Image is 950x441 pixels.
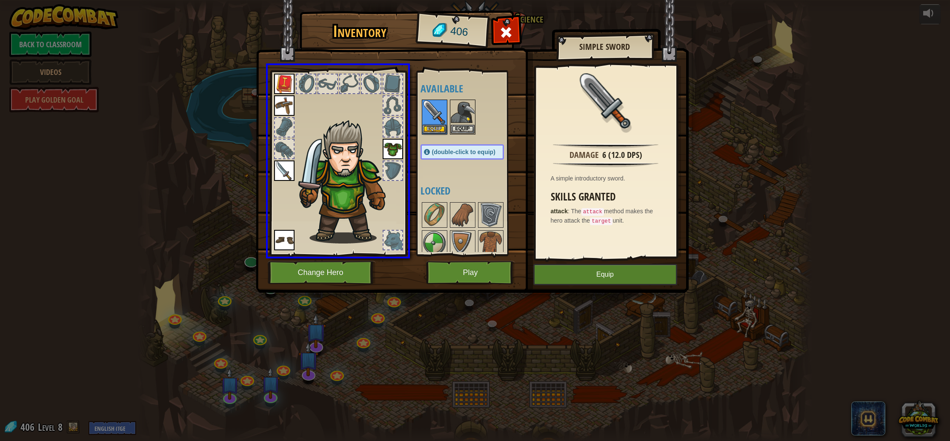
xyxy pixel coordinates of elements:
[551,191,665,203] h3: Skills Granted
[590,218,612,225] code: target
[295,120,400,243] img: hair_m2.png
[551,174,665,183] div: A simple introductory sword.
[306,23,414,40] h1: Inventory
[553,143,658,149] img: hr.png
[423,231,446,255] img: portrait.png
[602,149,642,161] div: 6 (12.0 DPS)
[274,230,295,250] img: portrait.png
[451,231,475,255] img: portrait.png
[423,100,446,124] img: portrait.png
[565,42,645,52] h2: Simple Sword
[578,73,633,129] img: portrait.png
[274,95,295,116] img: portrait.png
[274,74,295,94] img: portrait.png
[426,261,515,284] button: Play
[432,149,495,155] span: (double-click to equip)
[421,83,521,94] h4: Available
[268,261,376,284] button: Change Hero
[553,162,658,167] img: hr.png
[551,208,568,215] strong: attack
[569,149,599,161] div: Damage
[274,160,295,181] img: portrait.png
[551,208,653,224] span: The method makes the hero attack the unit.
[568,208,571,215] span: :
[421,185,521,196] h4: Locked
[451,203,475,227] img: portrait.png
[479,231,503,255] img: portrait.png
[451,100,475,124] img: portrait.png
[383,139,403,159] img: portrait.png
[423,125,446,134] button: Equip
[533,264,677,285] button: Equip
[449,23,469,40] span: 406
[423,203,446,227] img: portrait.png
[479,203,503,227] img: portrait.png
[451,125,475,134] button: Equip
[581,208,604,216] code: attack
